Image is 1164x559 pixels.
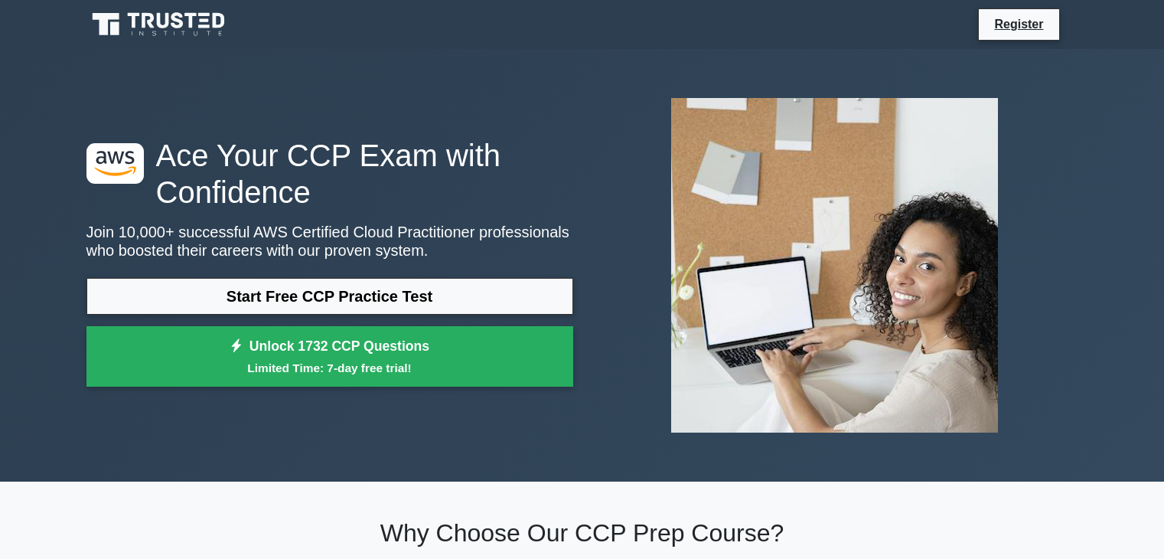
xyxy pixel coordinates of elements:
[985,15,1052,34] a: Register
[86,278,573,315] a: Start Free CCP Practice Test
[106,359,554,377] small: Limited Time: 7-day free trial!
[86,518,1078,548] h2: Why Choose Our CCP Prep Course?
[86,223,573,260] p: Join 10,000+ successful AWS Certified Cloud Practitioner professionals who boosted their careers ...
[86,326,573,387] a: Unlock 1732 CCP QuestionsLimited Time: 7-day free trial!
[86,137,573,211] h1: Ace Your CCP Exam with Confidence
